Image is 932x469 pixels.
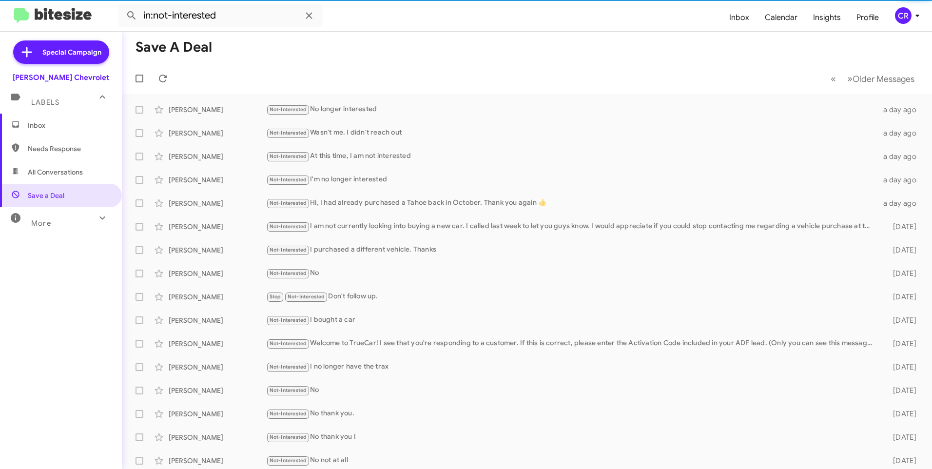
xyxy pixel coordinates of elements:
span: Older Messages [853,74,914,84]
div: I no longer have the trax [266,361,877,372]
a: Special Campaign [13,40,109,64]
span: Inbox [28,120,111,130]
div: [PERSON_NAME] [169,409,266,419]
div: [DATE] [877,222,924,232]
nav: Page navigation example [825,69,920,89]
span: Not-Interested [270,200,307,206]
div: a day ago [877,198,924,208]
span: Not-Interested [270,176,307,183]
div: [PERSON_NAME] [169,152,266,161]
span: Not-Interested [270,364,307,370]
div: [DATE] [877,315,924,325]
div: At this time, I am not interested [266,151,877,162]
div: I am not currently looking into buying a new car. I called last week to let you guys know. I woul... [266,221,877,232]
div: a day ago [877,175,924,185]
input: Search [118,4,323,27]
div: I purchased a different vehicle. Thanks [266,244,877,255]
div: [PERSON_NAME] [169,386,266,395]
div: [DATE] [877,245,924,255]
div: a day ago [877,152,924,161]
div: [DATE] [877,409,924,419]
button: Next [841,69,920,89]
span: « [831,73,836,85]
div: No not at all [266,455,877,466]
div: [PERSON_NAME] [169,175,266,185]
div: [PERSON_NAME] [169,339,266,349]
span: » [847,73,853,85]
div: [PERSON_NAME] [169,432,266,442]
div: Wasn't me. I didn't reach out [266,127,877,138]
div: Hi, I had already purchased a Tahoe back in October. Thank you again 👍 [266,197,877,209]
div: [DATE] [877,362,924,372]
div: I'm no longer interested [266,174,877,185]
span: Not-Interested [270,106,307,113]
div: CR [895,7,912,24]
a: Profile [849,3,887,32]
div: [PERSON_NAME] [169,105,266,115]
button: CR [887,7,921,24]
div: No longer interested [266,104,877,115]
span: Not-Interested [270,317,307,323]
div: No thank you. [266,408,877,419]
span: Not-Interested [270,247,307,253]
span: Not-Interested [270,270,307,276]
span: Needs Response [28,144,111,154]
div: No [266,385,877,396]
a: Calendar [757,3,805,32]
span: Not-Interested [270,153,307,159]
div: [DATE] [877,432,924,442]
span: Labels [31,98,59,107]
span: More [31,219,51,228]
div: a day ago [877,105,924,115]
span: Not-Interested [270,130,307,136]
span: Not-Interested [270,340,307,347]
span: Not-Interested [270,410,307,417]
span: Not-Interested [270,457,307,464]
div: [PERSON_NAME] [169,456,266,466]
div: [PERSON_NAME] [169,222,266,232]
div: [DATE] [877,386,924,395]
a: Inbox [721,3,757,32]
div: [PERSON_NAME] [169,292,266,302]
div: [PERSON_NAME] [169,315,266,325]
h1: Save a Deal [136,39,212,55]
span: Save a Deal [28,191,64,200]
div: [PERSON_NAME] [169,198,266,208]
a: Insights [805,3,849,32]
div: [PERSON_NAME] [169,362,266,372]
div: a day ago [877,128,924,138]
span: Not-Interested [288,293,325,300]
div: [DATE] [877,292,924,302]
div: [PERSON_NAME] Chevrolet [13,73,109,82]
div: Welcome to TrueCar! I see that you're responding to a customer. If this is correct, please enter ... [266,338,877,349]
div: Don't follow up. [266,291,877,302]
div: No [266,268,877,279]
span: Not-Interested [270,387,307,393]
span: Not-Interested [270,434,307,440]
button: Previous [825,69,842,89]
div: [PERSON_NAME] [169,245,266,255]
span: Not-Interested [270,223,307,230]
div: [DATE] [877,269,924,278]
div: [DATE] [877,339,924,349]
span: Special Campaign [42,47,101,57]
div: I bought a car [266,314,877,326]
div: [PERSON_NAME] [169,128,266,138]
div: [DATE] [877,456,924,466]
div: No thank you I [266,431,877,443]
span: Stop [270,293,281,300]
span: All Conversations [28,167,83,177]
div: [PERSON_NAME] [169,269,266,278]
